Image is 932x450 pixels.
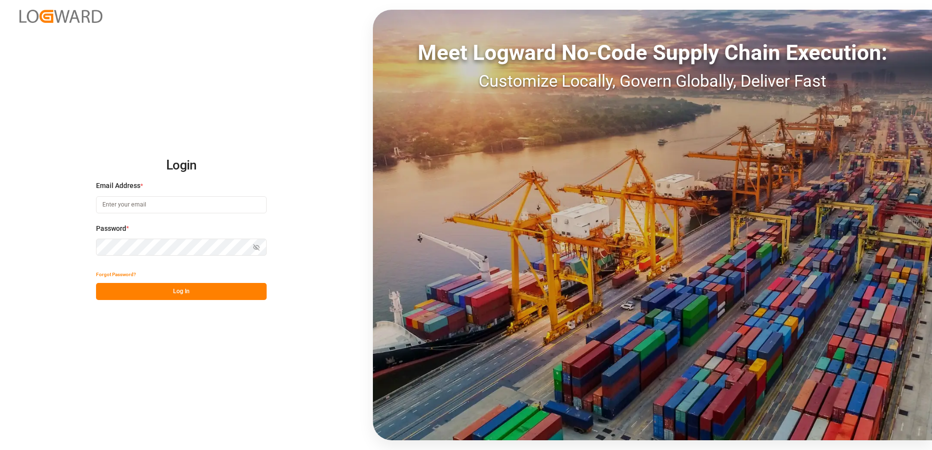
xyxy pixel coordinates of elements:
[96,266,136,283] button: Forgot Password?
[373,37,932,69] div: Meet Logward No-Code Supply Chain Execution:
[96,196,267,213] input: Enter your email
[373,69,932,94] div: Customize Locally, Govern Globally, Deliver Fast
[96,181,140,191] span: Email Address
[96,150,267,181] h2: Login
[19,10,102,23] img: Logward_new_orange.png
[96,224,126,234] span: Password
[96,283,267,300] button: Log In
